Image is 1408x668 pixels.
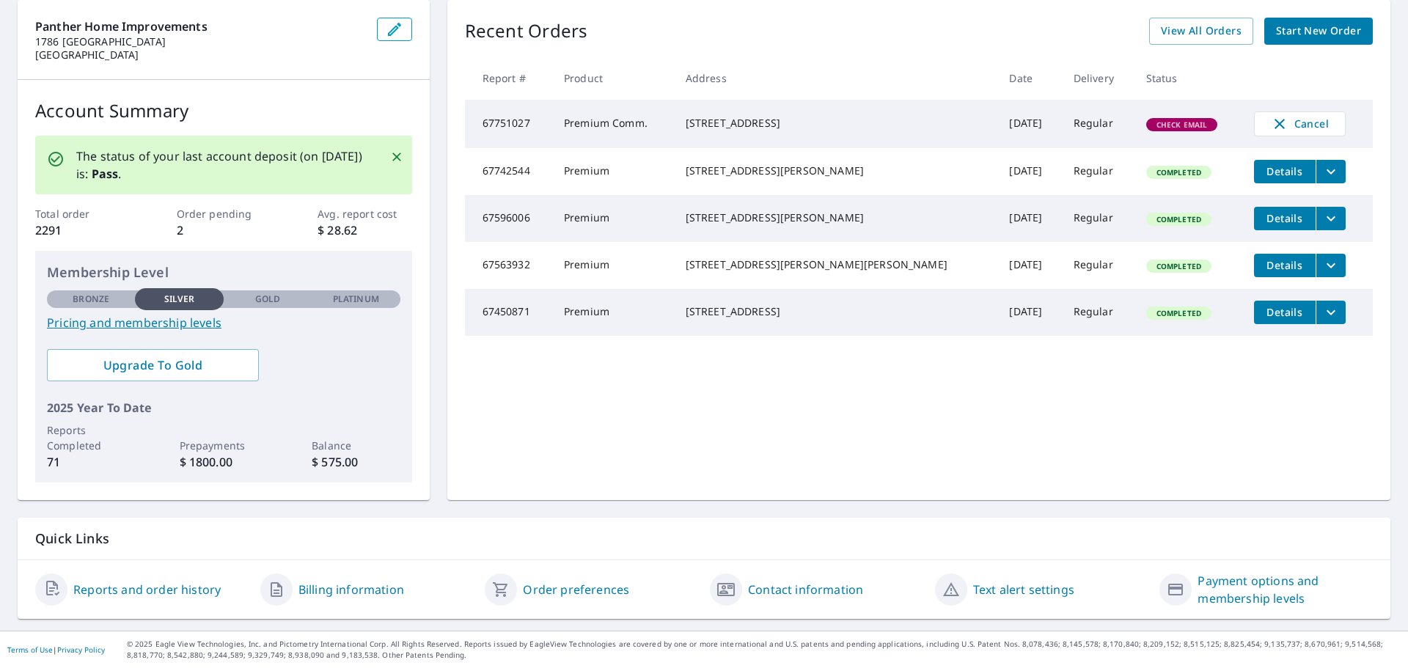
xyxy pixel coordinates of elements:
p: [GEOGRAPHIC_DATA] [35,48,365,62]
th: Product [552,56,674,100]
td: [DATE] [997,100,1061,148]
a: Order preferences [523,581,629,598]
a: View All Orders [1149,18,1253,45]
td: 67596006 [465,195,552,242]
span: Completed [1148,167,1210,177]
a: Contact information [748,581,863,598]
td: Premium [552,289,674,336]
p: Prepayments [180,438,268,453]
td: 67563932 [465,242,552,289]
a: Terms of Use [7,645,53,655]
p: Total order [35,206,129,221]
th: Report # [465,56,552,100]
p: 2 [177,221,271,239]
div: [STREET_ADDRESS] [686,304,986,319]
span: Details [1263,258,1307,272]
td: Regular [1062,195,1134,242]
td: 67742544 [465,148,552,195]
td: Premium [552,148,674,195]
div: [STREET_ADDRESS] [686,116,986,131]
span: Details [1263,305,1307,319]
a: Billing information [298,581,404,598]
span: Details [1263,164,1307,178]
div: [STREET_ADDRESS][PERSON_NAME] [686,164,986,178]
p: Avg. report cost [318,206,411,221]
button: detailsBtn-67450871 [1254,301,1316,324]
p: $ 575.00 [312,453,400,471]
td: Regular [1062,242,1134,289]
p: Platinum [333,293,379,306]
span: Completed [1148,261,1210,271]
p: $ 1800.00 [180,453,268,471]
a: Pricing and membership levels [47,314,400,331]
td: Regular [1062,100,1134,148]
button: filesDropdownBtn-67563932 [1316,254,1346,277]
button: filesDropdownBtn-67742544 [1316,160,1346,183]
a: Payment options and membership levels [1198,572,1373,607]
td: Regular [1062,148,1134,195]
td: [DATE] [997,242,1061,289]
p: Silver [164,293,195,306]
td: 67450871 [465,289,552,336]
p: Balance [312,438,400,453]
button: Cancel [1254,111,1346,136]
span: Details [1263,211,1307,225]
p: Reports Completed [47,422,135,453]
td: [DATE] [997,148,1061,195]
td: Premium [552,242,674,289]
p: Gold [255,293,280,306]
span: Completed [1148,214,1210,224]
th: Status [1134,56,1242,100]
p: 2025 Year To Date [47,399,400,416]
p: Panther Home Improvements [35,18,365,35]
span: Check Email [1148,120,1217,130]
p: Order pending [177,206,271,221]
button: filesDropdownBtn-67596006 [1316,207,1346,230]
p: | [7,645,105,654]
th: Date [997,56,1061,100]
button: detailsBtn-67742544 [1254,160,1316,183]
a: Privacy Policy [57,645,105,655]
button: filesDropdownBtn-67450871 [1316,301,1346,324]
a: Reports and order history [73,581,221,598]
a: Start New Order [1264,18,1373,45]
p: Quick Links [35,529,1373,548]
span: Completed [1148,308,1210,318]
td: Regular [1062,289,1134,336]
div: [STREET_ADDRESS][PERSON_NAME] [686,210,986,225]
p: Bronze [73,293,109,306]
span: Start New Order [1276,22,1361,40]
p: 1786 [GEOGRAPHIC_DATA] [35,35,365,48]
td: Premium Comm. [552,100,674,148]
span: View All Orders [1161,22,1242,40]
p: The status of your last account deposit (on [DATE]) is: . [76,147,373,183]
button: detailsBtn-67563932 [1254,254,1316,277]
p: Account Summary [35,98,412,124]
td: [DATE] [997,289,1061,336]
p: © 2025 Eagle View Technologies, Inc. and Pictometry International Corp. All Rights Reserved. Repo... [127,639,1401,661]
b: Pass [92,166,119,182]
th: Delivery [1062,56,1134,100]
div: [STREET_ADDRESS][PERSON_NAME][PERSON_NAME] [686,257,986,272]
th: Address [674,56,998,100]
a: Upgrade To Gold [47,349,259,381]
a: Text alert settings [973,581,1074,598]
p: $ 28.62 [318,221,411,239]
td: [DATE] [997,195,1061,242]
span: Cancel [1269,115,1330,133]
td: Premium [552,195,674,242]
p: 2291 [35,221,129,239]
p: Recent Orders [465,18,588,45]
p: 71 [47,453,135,471]
button: Close [387,147,406,166]
p: Membership Level [47,263,400,282]
span: Upgrade To Gold [59,357,247,373]
button: detailsBtn-67596006 [1254,207,1316,230]
td: 67751027 [465,100,552,148]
